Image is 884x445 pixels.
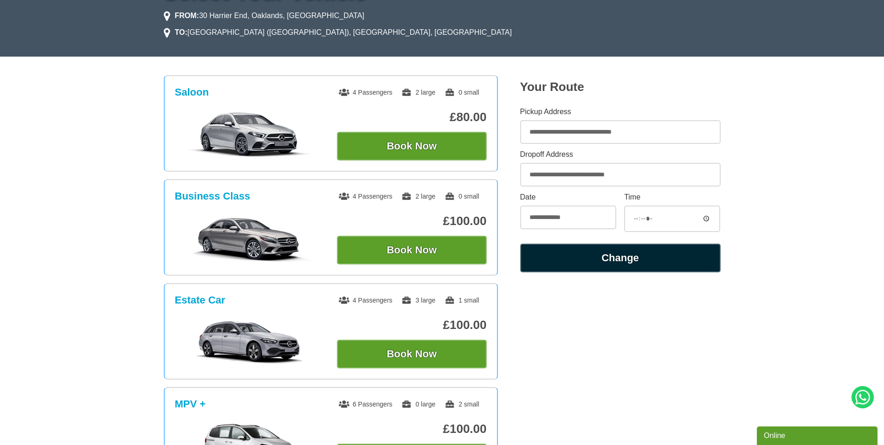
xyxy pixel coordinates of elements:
[337,110,487,124] p: £80.00
[445,89,479,96] span: 0 small
[337,340,487,368] button: Book Now
[445,297,479,304] span: 1 small
[520,151,721,158] label: Dropoff Address
[445,400,479,408] span: 2 small
[339,89,393,96] span: 4 Passengers
[175,398,206,410] h3: MPV +
[401,400,435,408] span: 0 large
[180,319,319,366] img: Estate Car
[164,10,364,21] li: 30 Harrier End, Oaklands, [GEOGRAPHIC_DATA]
[339,193,393,200] span: 4 Passengers
[520,244,721,272] button: Change
[175,190,251,202] h3: Business Class
[337,422,487,436] p: £100.00
[401,297,435,304] span: 3 large
[757,425,879,445] iframe: chat widget
[445,193,479,200] span: 0 small
[337,132,487,161] button: Book Now
[520,193,616,201] label: Date
[337,214,487,228] p: £100.00
[175,294,226,306] h3: Estate Car
[175,86,209,98] h3: Saloon
[339,297,393,304] span: 4 Passengers
[520,108,721,116] label: Pickup Address
[624,193,720,201] label: Time
[180,215,319,262] img: Business Class
[520,80,721,94] h2: Your Route
[337,236,487,264] button: Book Now
[401,193,435,200] span: 2 large
[164,27,512,38] li: [GEOGRAPHIC_DATA] ([GEOGRAPHIC_DATA]), [GEOGRAPHIC_DATA], [GEOGRAPHIC_DATA]
[175,12,199,19] strong: FROM:
[180,111,319,158] img: Saloon
[337,318,487,332] p: £100.00
[339,400,393,408] span: 6 Passengers
[175,28,187,36] strong: TO:
[401,89,435,96] span: 2 large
